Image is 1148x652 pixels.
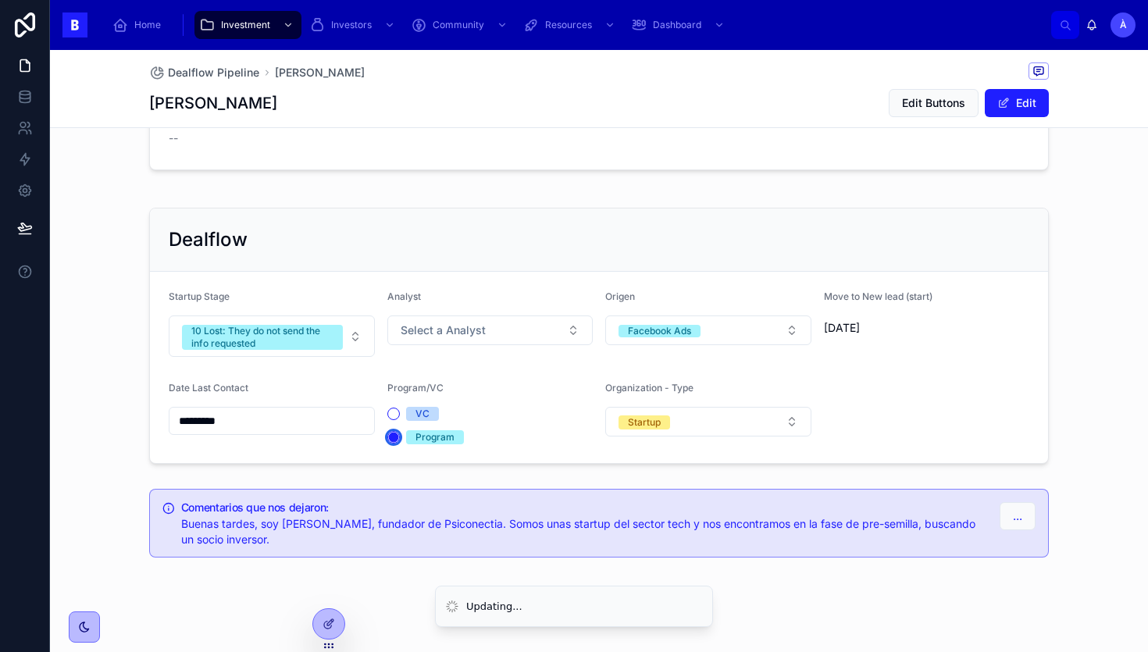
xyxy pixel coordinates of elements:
[149,92,277,114] h1: [PERSON_NAME]
[415,407,430,421] div: VC
[169,227,248,252] h2: Dealflow
[824,320,1030,336] span: [DATE]
[401,322,486,338] span: Select a Analyst
[387,290,421,302] span: Analyst
[62,12,87,37] img: App logo
[619,414,670,429] button: Unselect STARTUP
[406,11,515,39] a: Community
[605,407,811,436] button: Select Button
[628,325,691,337] div: Facebook Ads
[628,415,661,429] div: Startup
[181,502,987,513] h5: Comentarios que nos dejaron:
[191,325,333,350] div: 10 Lost: They do not send the info requested
[134,19,161,31] span: Home
[433,19,484,31] span: Community
[605,290,635,302] span: Origen
[626,11,733,39] a: Dashboard
[194,11,301,39] a: Investment
[275,65,365,80] a: [PERSON_NAME]
[305,11,403,39] a: Investors
[149,65,259,80] a: Dealflow Pipeline
[331,19,372,31] span: Investors
[605,382,693,394] span: Organization - Type
[545,19,592,31] span: Resources
[1013,508,1022,524] span: ...
[889,89,979,117] button: Edit Buttons
[653,19,701,31] span: Dashboard
[519,11,623,39] a: Resources
[1120,19,1127,31] span: À
[415,430,455,444] div: Program
[824,290,932,302] span: Move to New lead (start)
[181,517,975,546] span: Buenas tardes, soy [PERSON_NAME], fundador de Psiconectia. Somos unas startup del sector tech y n...
[108,11,172,39] a: Home
[169,290,230,302] span: Startup Stage
[902,95,965,111] span: Edit Buttons
[387,382,444,394] span: Program/VC
[169,382,248,394] span: Date Last Contact
[169,130,178,146] span: --
[168,65,259,80] span: Dealflow Pipeline
[169,315,375,357] button: Select Button
[387,315,594,345] button: Select Button
[605,315,811,345] button: Select Button
[1000,502,1036,530] button: ...
[100,8,1051,42] div: scrollable content
[181,516,987,547] div: Buenas tardes, soy Sergi Gisbert, fundador de Psiconectia. Somos unas startup del sector tech y n...
[221,19,270,31] span: Investment
[466,599,522,615] div: Updating...
[985,89,1049,117] button: Edit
